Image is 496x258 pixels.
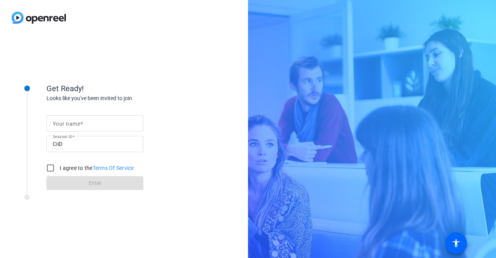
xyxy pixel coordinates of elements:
[46,83,201,94] div: Get Ready!
[451,239,461,248] mat-icon: accessibility
[53,134,72,139] mat-label: Session ID
[46,94,201,102] div: Looks like you've been invited to join
[53,121,80,127] mat-label: Your name
[93,165,134,171] a: Terms Of Service
[58,164,134,172] label: I agree to the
